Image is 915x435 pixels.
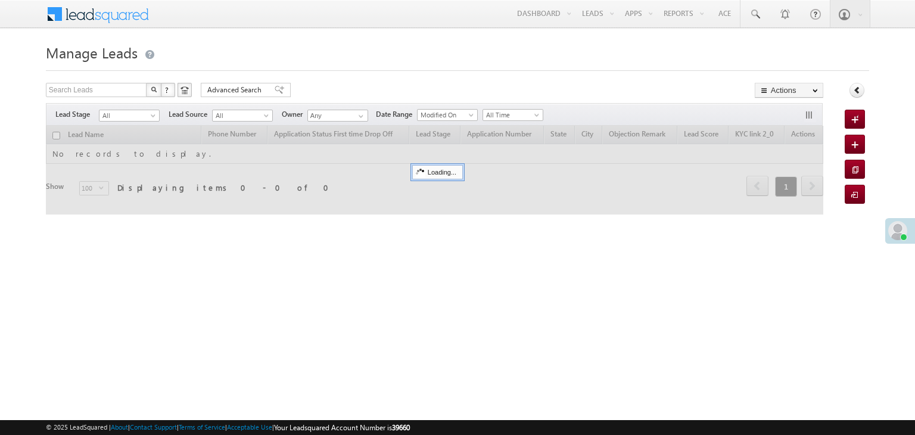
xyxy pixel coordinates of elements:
span: © 2025 LeadSquared | | | | | [46,422,410,433]
a: Terms of Service [179,423,225,431]
span: All [213,110,269,121]
a: Modified On [417,109,478,121]
span: Modified On [418,110,474,120]
button: ? [161,83,175,97]
span: Lead Source [169,109,212,120]
div: Loading... [412,165,463,179]
span: All Time [483,110,540,120]
a: Show All Items [352,110,367,122]
a: All [212,110,273,122]
a: About [111,423,128,431]
span: Your Leadsquared Account Number is [274,423,410,432]
span: Advanced Search [207,85,265,95]
input: Type to Search [307,110,368,122]
button: Actions [755,83,823,98]
a: All Time [483,109,543,121]
span: Manage Leads [46,43,138,62]
span: 39660 [392,423,410,432]
a: Acceptable Use [227,423,272,431]
a: All [99,110,160,122]
span: Date Range [376,109,417,120]
a: Contact Support [130,423,177,431]
span: All [99,110,156,121]
span: Lead Stage [55,109,99,120]
img: Search [151,86,157,92]
span: Owner [282,109,307,120]
span: ? [165,85,170,95]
